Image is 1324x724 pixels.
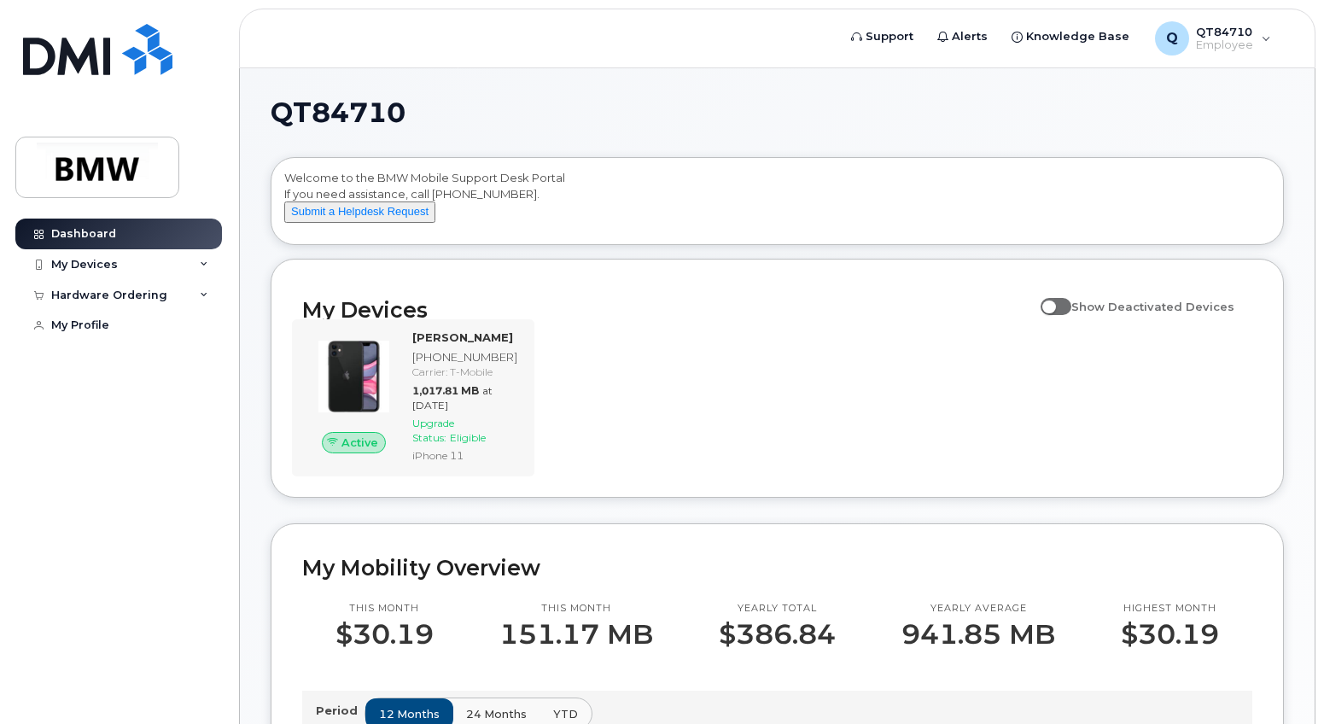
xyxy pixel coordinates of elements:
[412,417,454,444] span: Upgrade Status:
[302,330,524,466] a: Active[PERSON_NAME][PHONE_NUMBER]Carrier: T-Mobile1,017.81 MBat [DATE]Upgrade Status:EligibleiPho...
[271,100,405,126] span: QT84710
[335,602,434,616] p: This month
[302,555,1252,581] h2: My Mobility Overview
[412,448,517,463] div: iPhone 11
[412,365,517,379] div: Carrier: T-Mobile
[341,435,378,451] span: Active
[1041,290,1054,304] input: Show Deactivated Devices
[335,619,434,650] p: $30.19
[1121,602,1219,616] p: Highest month
[719,602,836,616] p: Yearly total
[1071,300,1234,313] span: Show Deactivated Devices
[901,619,1055,650] p: 941.85 MB
[284,170,1270,238] div: Welcome to the BMW Mobile Support Desk Portal If you need assistance, call [PHONE_NUMBER].
[316,338,392,414] img: iPhone_11.jpg
[466,706,527,722] span: 24 months
[302,297,1032,323] h2: My Devices
[499,619,653,650] p: 151.17 MB
[412,384,479,397] span: 1,017.81 MB
[316,703,365,719] p: Period
[412,349,517,365] div: [PHONE_NUMBER]
[901,602,1055,616] p: Yearly average
[499,602,653,616] p: This month
[284,204,435,218] a: Submit a Helpdesk Request
[412,330,513,344] strong: [PERSON_NAME]
[450,431,486,444] span: Eligible
[284,201,435,223] button: Submit a Helpdesk Request
[553,706,578,722] span: YTD
[412,384,493,412] span: at [DATE]
[719,619,836,650] p: $386.84
[1121,619,1219,650] p: $30.19
[1250,650,1311,711] iframe: Messenger Launcher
